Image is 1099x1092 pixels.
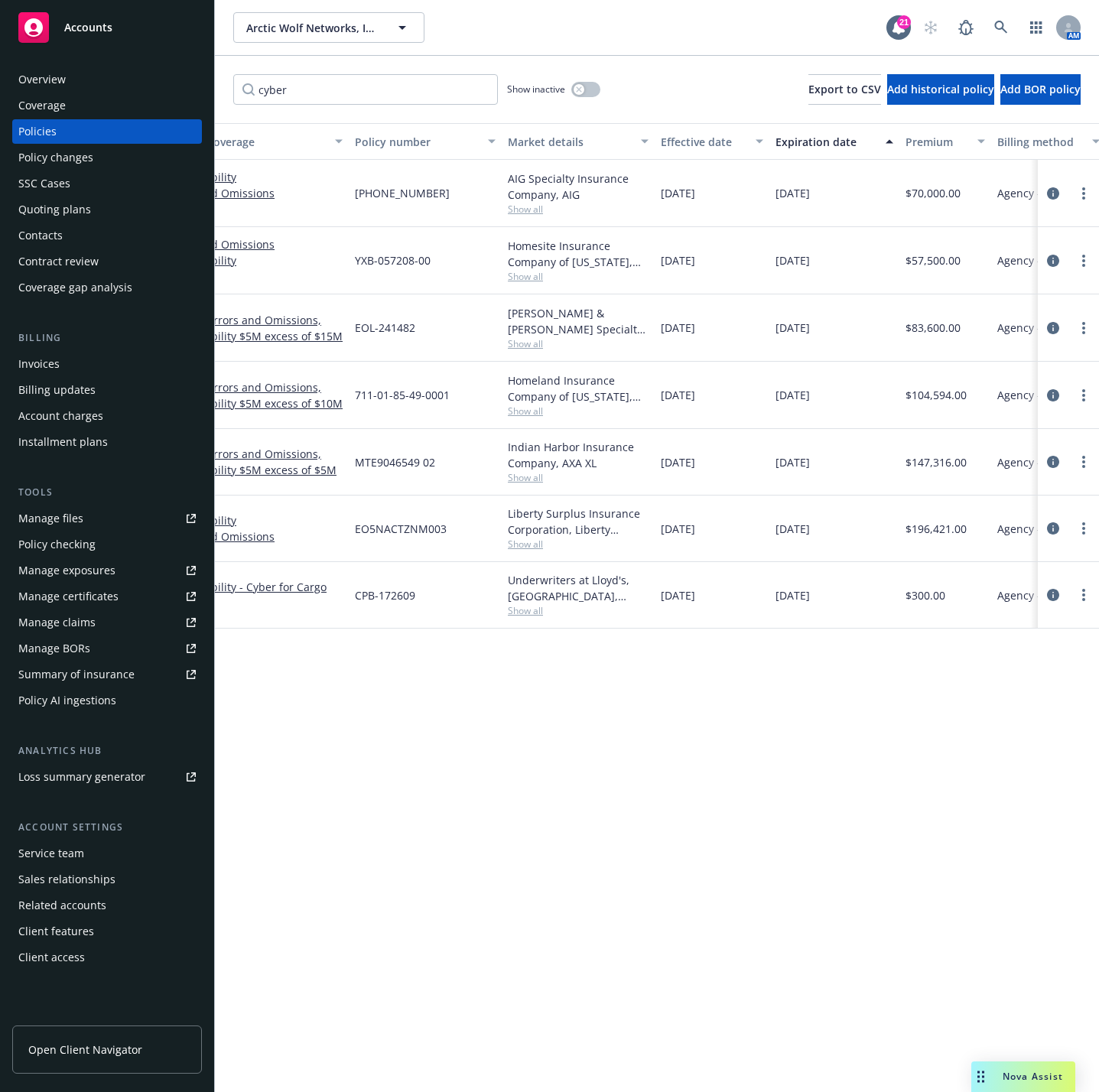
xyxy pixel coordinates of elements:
a: Coverage [12,93,202,118]
span: [DATE] [661,454,695,470]
a: Manage certificates [12,584,202,609]
a: circleInformation [1044,586,1062,604]
a: Account charges [12,404,202,428]
span: [PHONE_NUMBER] [355,185,450,201]
button: Market details [502,123,655,160]
span: Show all [508,604,649,617]
span: Add BOR policy [1000,82,1081,96]
div: Account charges [18,404,103,428]
a: Overview [12,67,202,92]
span: [DATE] [661,185,695,201]
a: more [1075,453,1093,471]
a: Accounts [12,6,202,49]
div: Tools [12,485,202,500]
div: Policy AI ingestions [18,688,116,713]
span: Show all [508,538,649,551]
div: 21 [897,13,911,27]
button: Add BOR policy [1000,74,1081,105]
span: $196,421.00 [906,521,967,537]
div: Manage claims [18,610,96,635]
div: Manage certificates [18,584,119,609]
button: Expiration date [769,123,899,160]
a: Quoting plans [12,197,202,222]
span: [DATE] [775,454,810,470]
div: Contract review [18,249,99,274]
span: Agency - Pay in full [997,185,1094,201]
a: Cyber Liability [164,169,343,185]
span: MTE9046549 02 [355,454,435,470]
div: Expiration date [775,134,876,150]
a: Installment plans [12,430,202,454]
a: Contacts [12,223,202,248]
span: [DATE] [661,252,695,268]
div: Billing method [997,134,1083,150]
a: more [1075,252,1093,270]
div: Client features [18,919,94,944]
div: Indian Harbor Insurance Company, AXA XL [508,439,649,471]
button: Lines of coverage [158,123,349,160]
a: Report a Bug [951,12,981,43]
a: Policies [12,119,202,144]
div: Billing updates [18,378,96,402]
div: Billing [12,330,202,346]
div: Underwriters at Lloyd's, [GEOGRAPHIC_DATA], [PERSON_NAME] of [GEOGRAPHIC_DATA], [PERSON_NAME] Cargo [508,572,649,604]
a: Errors and Omissions [164,528,343,544]
a: circleInformation [1044,319,1062,337]
span: Agency - Pay in full [997,521,1094,537]
button: Arctic Wolf Networks, Inc. [233,12,424,43]
a: Switch app [1021,12,1052,43]
a: Sales relationships [12,867,202,892]
span: [DATE] [661,521,695,537]
span: Agency - Pay in full [997,454,1094,470]
div: Quoting plans [18,197,91,222]
a: Manage exposures [12,558,202,583]
span: $83,600.00 [906,320,961,336]
a: Contract review [12,249,202,274]
span: Add historical policy [887,82,994,96]
span: Open Client Navigator [28,1042,142,1058]
a: Start snowing [915,12,946,43]
div: AIG Specialty Insurance Company, AIG [508,171,649,203]
a: Manage BORs [12,636,202,661]
a: more [1075,519,1093,538]
a: 1 more [164,268,343,284]
div: SSC Cases [18,171,70,196]
span: [DATE] [775,587,810,603]
span: [DATE] [661,320,695,336]
span: Nova Assist [1003,1070,1063,1083]
div: Homeland Insurance Company of [US_STATE], Intact Insurance [508,372,649,405]
span: $104,594.00 [906,387,967,403]
a: more [1075,184,1093,203]
a: SSC Cases [12,171,202,196]
a: Crime [164,595,343,611]
div: Effective date [661,134,746,150]
div: Policy changes [18,145,93,170]
button: Premium [899,123,991,160]
span: Agency - Pay in full [997,320,1094,336]
div: Coverage gap analysis [18,275,132,300]
span: Show all [508,270,649,283]
div: Manage exposures [18,558,115,583]
span: Export to CSV [808,82,881,96]
a: Manage claims [12,610,202,635]
a: Search [986,12,1016,43]
a: Related accounts [12,893,202,918]
a: Client access [12,945,202,970]
a: more [1075,319,1093,337]
a: circleInformation [1044,184,1062,203]
span: YXB-057208-00 [355,252,431,268]
button: Add historical policy [887,74,994,105]
span: [DATE] [775,252,810,268]
span: EOL-241482 [355,320,415,336]
button: Nova Assist [971,1061,1075,1092]
div: Installment plans [18,430,108,454]
div: Lines of coverage [164,134,326,150]
button: Effective date [655,123,769,160]
span: Show all [508,405,649,418]
input: Filter by keyword... [233,74,498,105]
a: Policy checking [12,532,202,557]
span: Show all [508,337,649,350]
a: circleInformation [1044,386,1062,405]
a: Billing updates [12,378,202,402]
div: Manage BORs [18,636,90,661]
